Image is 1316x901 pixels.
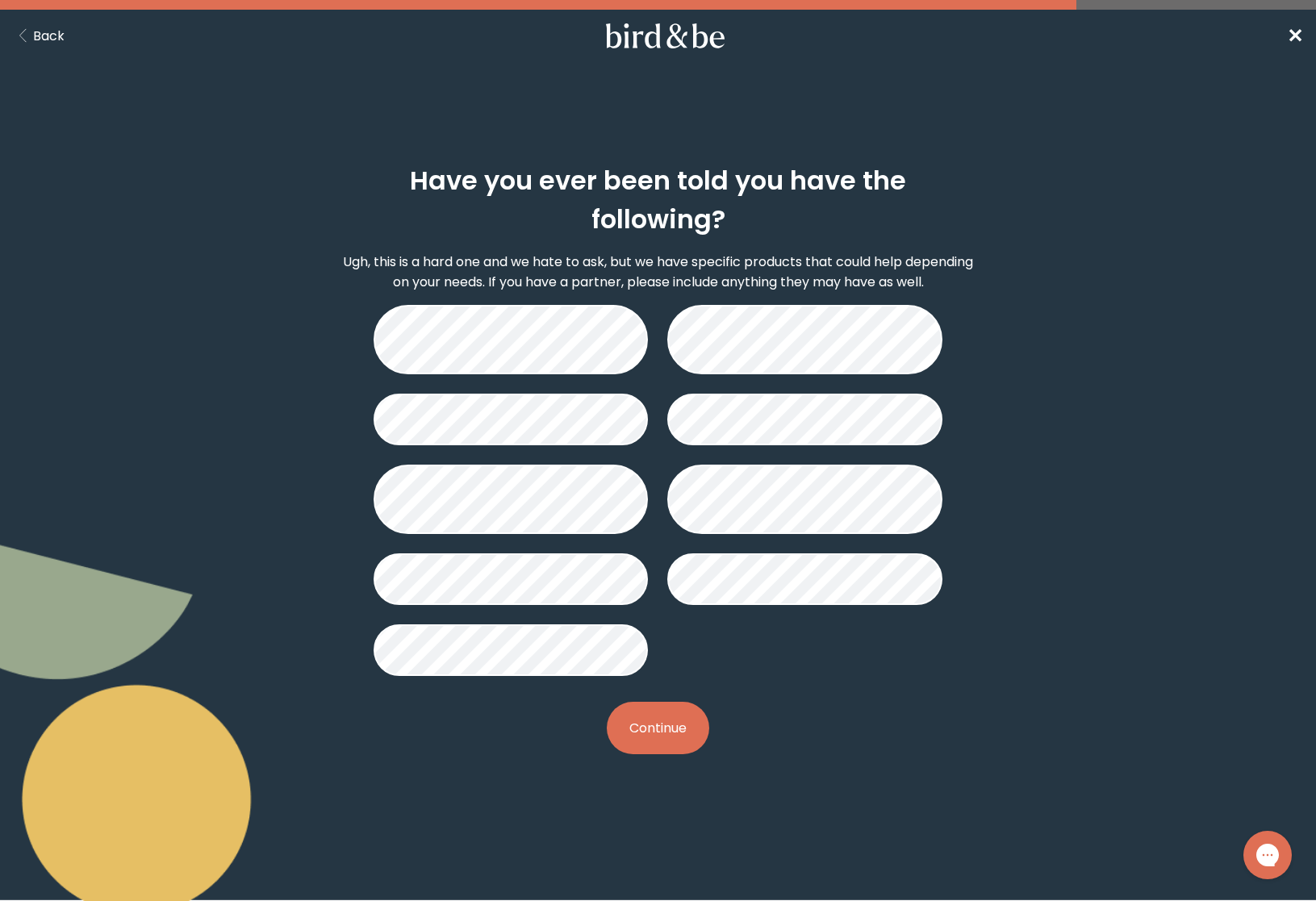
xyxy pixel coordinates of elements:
p: Ugh, this is a hard one and we hate to ask, but we have specific products that could help dependi... [342,252,975,292]
a: ✕ [1287,22,1303,50]
h2: Have you ever been told you have the following? [342,161,975,239]
span: ✕ [1287,23,1303,49]
button: Back Button [13,26,65,46]
iframe: Gorgias live chat messenger [1235,825,1300,885]
button: Continue [607,702,709,754]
